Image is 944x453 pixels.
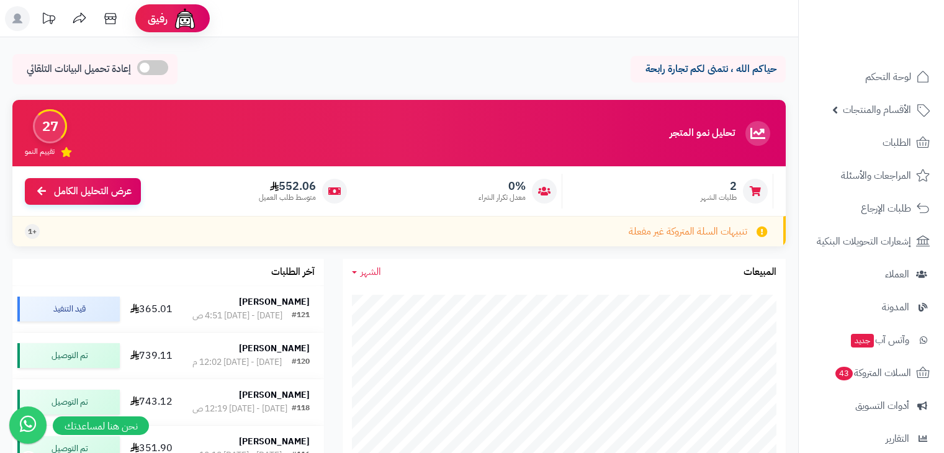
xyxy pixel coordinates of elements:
a: المراجعات والأسئلة [806,161,937,191]
strong: [PERSON_NAME] [239,435,310,448]
span: 552.06 [259,179,316,193]
strong: [PERSON_NAME] [239,295,310,308]
h3: آخر الطلبات [271,267,315,278]
span: 2 [701,179,737,193]
span: المدونة [882,298,909,316]
span: طلبات الشهر [701,192,737,203]
span: تنبيهات السلة المتروكة غير مفعلة [629,225,747,239]
span: عرض التحليل الكامل [54,184,132,199]
div: تم التوصيل [17,343,120,368]
a: الشهر [352,265,381,279]
span: لوحة التحكم [865,68,911,86]
td: 365.01 [125,286,178,332]
p: حياكم الله ، نتمنى لكم تجارة رابحة [640,62,776,76]
div: #121 [292,310,310,322]
span: وآتس آب [850,331,909,349]
strong: [PERSON_NAME] [239,342,310,355]
span: الأقسام والمنتجات [843,101,911,119]
div: #118 [292,403,310,415]
h3: تحليل نمو المتجر [670,128,735,139]
a: السلات المتروكة43 [806,358,937,388]
td: 739.11 [125,333,178,379]
span: معدل تكرار الشراء [479,192,526,203]
span: جديد [851,334,874,348]
span: طلبات الإرجاع [861,200,911,217]
span: الطلبات [883,134,911,151]
span: تقييم النمو [25,146,55,157]
span: إعادة تحميل البيانات التلقائي [27,62,131,76]
img: ai-face.png [173,6,197,31]
a: الطلبات [806,128,937,158]
span: أدوات التسويق [855,397,909,415]
a: المدونة [806,292,937,322]
strong: [PERSON_NAME] [239,388,310,401]
div: [DATE] - [DATE] 12:19 ص [192,403,287,415]
a: العملاء [806,259,937,289]
span: الشهر [361,264,381,279]
a: إشعارات التحويلات البنكية [806,226,937,256]
span: +1 [28,226,37,237]
div: قيد التنفيذ [17,297,120,321]
span: العملاء [885,266,909,283]
span: رفيق [148,11,168,26]
a: وآتس آبجديد [806,325,937,355]
div: تم التوصيل [17,390,120,415]
a: طلبات الإرجاع [806,194,937,223]
a: أدوات التسويق [806,391,937,421]
span: 43 [835,367,853,380]
img: logo-2.png [860,34,932,60]
span: متوسط طلب العميل [259,192,316,203]
span: السلات المتروكة [834,364,911,382]
span: 0% [479,179,526,193]
span: إشعارات التحويلات البنكية [817,233,911,250]
span: المراجعات والأسئلة [841,167,911,184]
div: [DATE] - [DATE] 4:51 ص [192,310,282,322]
td: 743.12 [125,379,178,425]
a: عرض التحليل الكامل [25,178,141,205]
span: التقارير [886,430,909,447]
a: لوحة التحكم [806,62,937,92]
div: [DATE] - [DATE] 12:02 م [192,356,282,369]
a: تحديثات المنصة [33,6,64,34]
div: #120 [292,356,310,369]
h3: المبيعات [744,267,776,278]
